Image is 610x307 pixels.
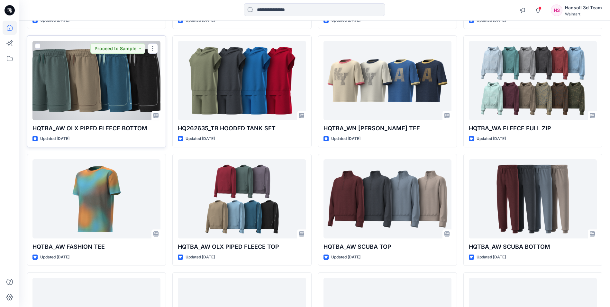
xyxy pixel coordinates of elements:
p: Updated [DATE] [40,254,69,261]
p: Updated [DATE] [331,254,360,261]
p: HQ262635_TB HOODED TANK SET [178,124,306,133]
a: HQTBA_AW OLX PIPED FLEECE BOTTOM [32,41,160,120]
p: HQTBA_AW FASHION TEE [32,242,160,251]
p: HQTBA_WA FLEECE FULL ZIP [469,124,597,133]
a: HQTBA_AW SCUBA TOP [323,159,451,238]
p: Updated [DATE] [186,135,215,142]
p: Updated [DATE] [331,135,360,142]
a: HQTBA_AW FASHION TEE [32,159,160,238]
p: HQTBA_AW SCUBA TOP [323,242,451,251]
p: HQTBA_AW SCUBA BOTTOM [469,242,597,251]
a: HQTBA_AW SCUBA BOTTOM [469,159,597,238]
a: HQ262635_TB HOODED TANK SET [178,41,306,120]
div: Walmart [565,12,602,16]
p: Updated [DATE] [40,135,69,142]
a: HQTBA_WN SS RINGER TEE [323,41,451,120]
div: Hansoll 3d Team [565,4,602,12]
p: HQTBA_AW OLX PIPED FLEECE BOTTOM [32,124,160,133]
p: Updated [DATE] [477,135,506,142]
a: HQTBA_WA FLEECE FULL ZIP [469,41,597,120]
a: HQTBA_AW OLX PIPED FLEECE TOP [178,159,306,238]
div: H3 [551,5,562,16]
p: HQTBA_AW OLX PIPED FLEECE TOP [178,242,306,251]
p: Updated [DATE] [477,254,506,261]
p: Updated [DATE] [186,254,215,261]
p: HQTBA_WN [PERSON_NAME] TEE [323,124,451,133]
